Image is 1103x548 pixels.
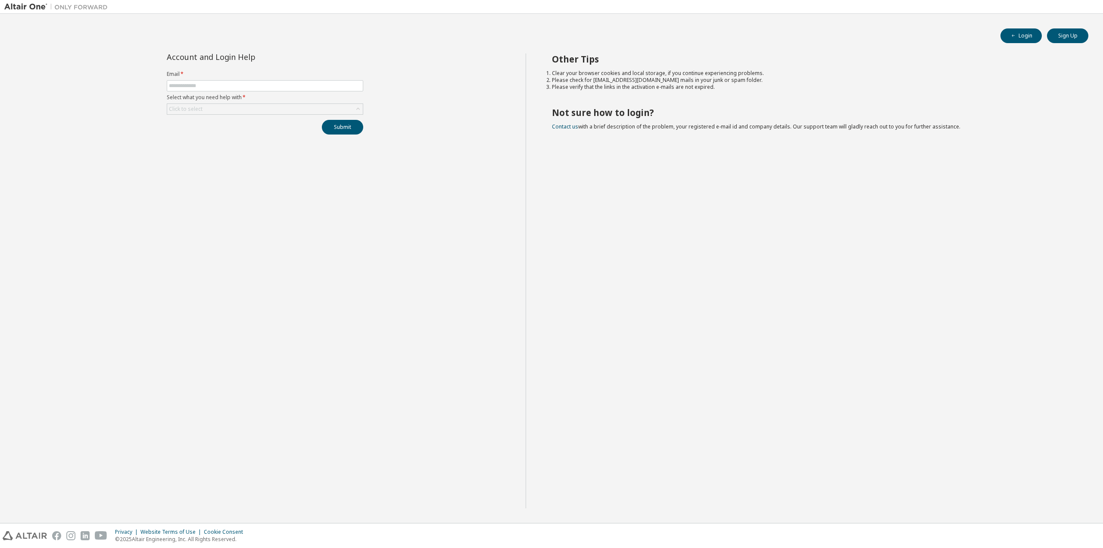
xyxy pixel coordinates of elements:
label: Select what you need help with [167,94,363,101]
img: Altair One [4,3,112,11]
li: Please verify that the links in the activation e-mails are not expired. [552,84,1073,91]
img: facebook.svg [52,531,61,540]
img: instagram.svg [66,531,75,540]
h2: Other Tips [552,53,1073,65]
div: Click to select [169,106,203,113]
button: Submit [322,120,363,135]
label: Email [167,71,363,78]
div: Click to select [167,104,363,114]
img: linkedin.svg [81,531,90,540]
div: Privacy [115,529,140,535]
img: altair_logo.svg [3,531,47,540]
span: with a brief description of the problem, your registered e-mail id and company details. Our suppo... [552,123,960,130]
p: © 2025 Altair Engineering, Inc. All Rights Reserved. [115,535,248,543]
li: Please check for [EMAIL_ADDRESS][DOMAIN_NAME] mails in your junk or spam folder. [552,77,1073,84]
button: Sign Up [1047,28,1088,43]
a: Contact us [552,123,578,130]
img: youtube.svg [95,531,107,540]
div: Account and Login Help [167,53,324,60]
h2: Not sure how to login? [552,107,1073,118]
button: Login [1000,28,1042,43]
div: Cookie Consent [204,529,248,535]
li: Clear your browser cookies and local storage, if you continue experiencing problems. [552,70,1073,77]
div: Website Terms of Use [140,529,204,535]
